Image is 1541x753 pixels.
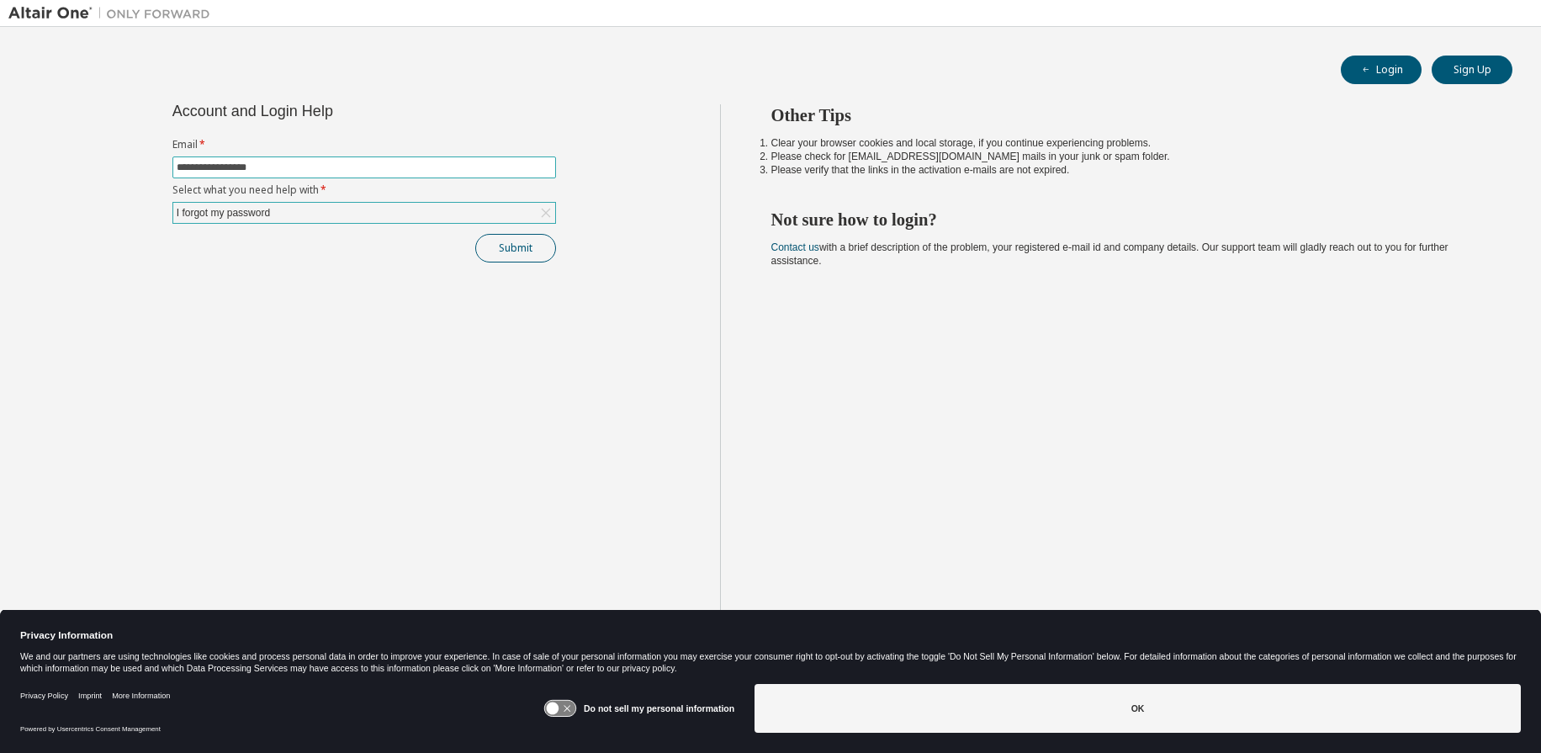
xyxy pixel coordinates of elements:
[771,150,1483,163] li: Please check for [EMAIL_ADDRESS][DOMAIN_NAME] mails in your junk or spam folder.
[172,138,556,151] label: Email
[771,209,1483,231] h2: Not sure how to login?
[172,183,556,197] label: Select what you need help with
[475,234,556,262] button: Submit
[771,241,1448,267] span: with a brief description of the problem, your registered e-mail id and company details. Our suppo...
[771,104,1483,126] h2: Other Tips
[1341,56,1422,84] button: Login
[174,204,273,222] div: I forgot my password
[771,163,1483,177] li: Please verify that the links in the activation e-mails are not expired.
[173,203,555,223] div: I forgot my password
[8,5,219,22] img: Altair One
[172,104,479,118] div: Account and Login Help
[771,241,819,253] a: Contact us
[771,136,1483,150] li: Clear your browser cookies and local storage, if you continue experiencing problems.
[1432,56,1512,84] button: Sign Up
